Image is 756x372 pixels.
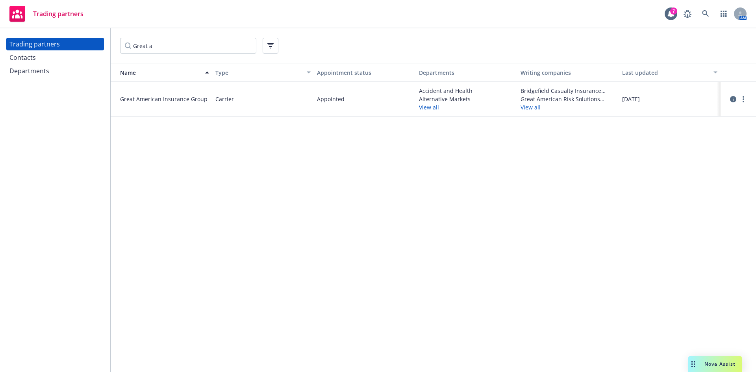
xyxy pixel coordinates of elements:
span: Carrier [215,95,234,103]
button: Type [212,63,314,82]
a: Trading partners [6,3,87,25]
input: Filter by keyword... [120,38,256,54]
span: Alternative Markets [419,95,514,103]
a: View all [521,103,616,111]
span: Great American Insurance Group [120,95,209,103]
span: Nova Assist [704,361,736,367]
a: Departments [6,65,104,77]
button: Writing companies [517,63,619,82]
span: Bridgefield Casualty Insurance Company [521,87,616,95]
a: more [739,94,748,104]
a: Contacts [6,51,104,64]
button: Appointment status [314,63,415,82]
div: Writing companies [521,68,616,77]
a: Trading partners [6,38,104,50]
div: Name [114,68,200,77]
div: 7 [670,7,677,15]
a: circleInformation [728,94,738,104]
div: Appointment status [317,68,412,77]
a: Report a Bug [680,6,695,22]
span: [DATE] [622,95,640,103]
div: Drag to move [688,356,698,372]
span: Appointed [317,95,345,103]
button: Nova Assist [688,356,742,372]
a: View all [419,103,514,111]
a: Search [698,6,713,22]
div: Trading partners [9,38,60,50]
div: Contacts [9,51,36,64]
div: Departments [419,68,514,77]
div: Last updated [622,68,709,77]
div: Type [215,68,302,77]
button: Name [111,63,212,82]
button: Last updated [619,63,721,82]
div: Departments [9,65,49,77]
button: Departments [416,63,517,82]
span: Accident and Health [419,87,514,95]
span: Great American Risk Solutions Surplus Lines Insurance Company [521,95,616,103]
span: Trading partners [33,11,83,17]
a: Switch app [716,6,732,22]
